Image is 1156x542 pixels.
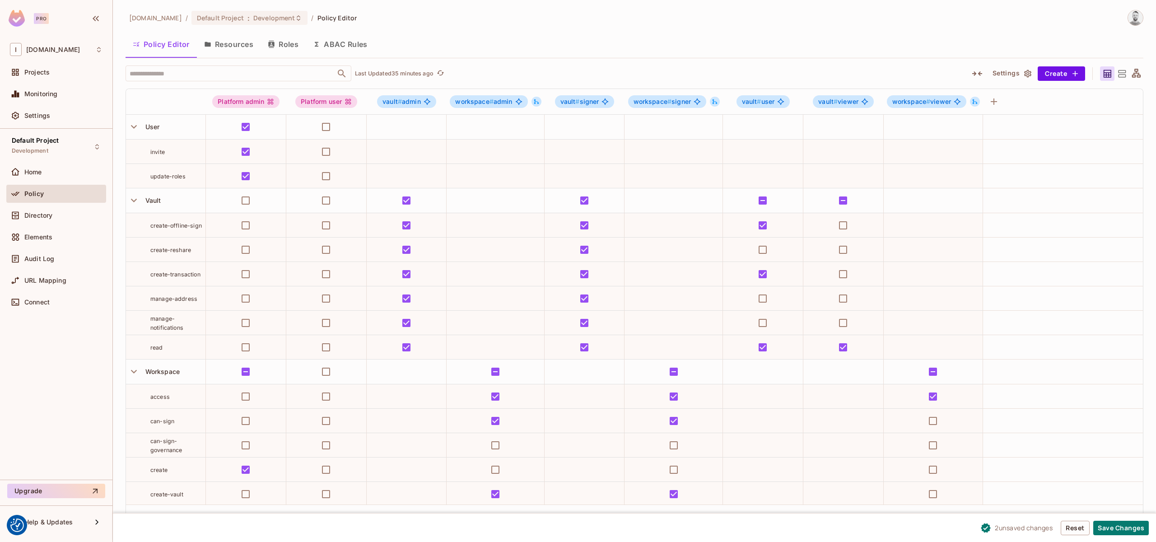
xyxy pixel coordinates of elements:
[317,14,357,22] span: Policy Editor
[24,190,44,197] span: Policy
[253,14,295,22] span: Development
[1061,521,1090,535] button: Reset
[24,69,50,76] span: Projects
[129,14,182,22] span: the active workspace
[450,95,527,108] span: workspace#admin
[150,271,200,278] span: create-transaction
[24,168,42,176] span: Home
[212,95,280,108] div: Platform admin
[150,491,183,498] span: create-vault
[555,95,615,108] span: vault#signer
[24,255,54,262] span: Audit Log
[887,95,966,108] span: workspace#viewer
[892,98,931,105] span: workspace
[628,95,706,108] span: workspace#signer
[560,98,599,105] span: signer
[306,33,375,56] button: ABAC Rules
[10,43,22,56] span: I
[742,98,761,105] span: vault
[382,98,421,105] span: admin
[667,98,671,105] span: #
[24,90,58,98] span: Monitoring
[455,98,512,105] span: admin
[834,98,838,105] span: #
[197,14,244,22] span: Default Project
[150,222,202,229] span: create-offline-sign
[150,467,168,473] span: create
[150,173,186,180] span: update-roles
[24,277,66,284] span: URL Mapping
[197,33,261,56] button: Resources
[1038,66,1085,81] button: Create
[7,484,105,498] button: Upgrade
[150,418,174,425] span: can-sign
[24,299,50,306] span: Connect
[926,98,930,105] span: #
[995,523,1053,533] span: 2 unsaved change s
[455,98,494,105] span: workspace
[12,147,48,154] span: Development
[382,98,402,105] span: vault
[311,14,313,22] li: /
[126,33,197,56] button: Policy Editor
[150,438,182,453] span: can-sign-governance
[560,98,580,105] span: vault
[150,344,163,351] span: read
[9,10,25,27] img: SReyMgAAAABJRU5ErkJggg==
[24,519,73,526] span: Help & Updates
[813,95,874,108] span: vault#viewer
[575,98,579,105] span: #
[892,98,951,105] span: viewer
[757,98,761,105] span: #
[398,98,402,105] span: #
[295,95,357,108] div: Platform user
[489,98,494,105] span: #
[634,98,691,105] span: signer
[435,68,446,79] button: refresh
[355,70,433,77] p: Last Updated 35 minutes ago
[150,393,170,400] span: access
[26,46,80,53] span: Workspace: iofinnet.com
[142,123,160,131] span: User
[1093,521,1149,535] button: Save Changes
[142,196,161,204] span: Vault
[186,14,188,22] li: /
[437,69,444,78] span: refresh
[24,234,52,241] span: Elements
[10,519,24,532] button: Consent Preferences
[261,33,306,56] button: Roles
[34,13,49,24] div: Pro
[336,67,348,80] button: Open
[433,68,446,79] span: Refresh is not available in edit mode.
[247,14,250,22] span: :
[1128,10,1143,25] img: Fabian Dios Rodas
[24,112,50,119] span: Settings
[12,137,59,144] span: Default Project
[10,519,24,532] img: Revisit consent button
[150,295,197,302] span: manage-address
[742,98,775,105] span: user
[142,368,180,375] span: Workspace
[150,315,183,331] span: manage-notifications
[24,212,52,219] span: Directory
[150,247,191,253] span: create-reshare
[634,98,672,105] span: workspace
[818,98,858,105] span: viewer
[150,149,165,155] span: invite
[989,66,1034,81] button: Settings
[818,98,838,105] span: vault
